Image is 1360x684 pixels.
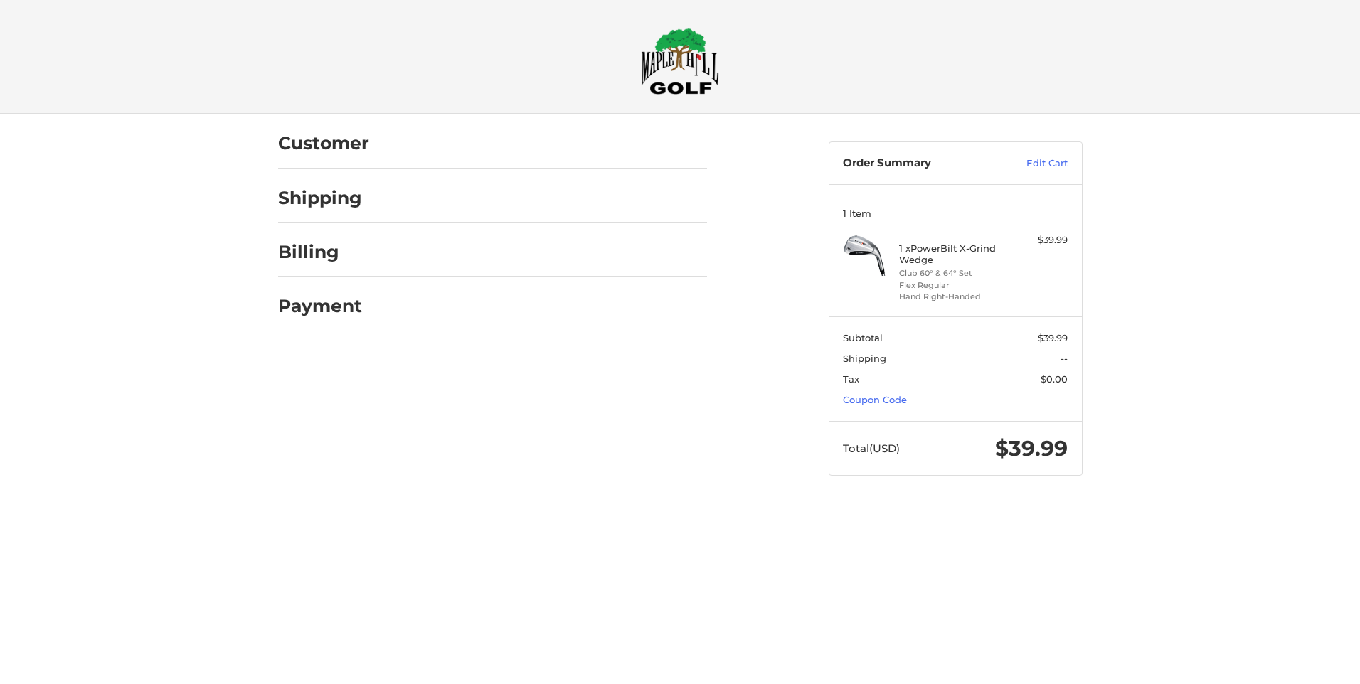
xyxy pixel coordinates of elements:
iframe: Google Customer Reviews [1243,646,1360,684]
h2: Payment [278,295,362,317]
span: $0.00 [1041,373,1068,385]
li: Club 60° & 64° Set [899,267,1008,279]
h2: Customer [278,132,369,154]
h3: 1 Item [843,208,1068,219]
h3: Order Summary [843,156,996,171]
span: Subtotal [843,332,883,343]
div: $39.99 [1011,233,1068,247]
span: -- [1061,353,1068,364]
a: Edit Cart [996,156,1068,171]
span: Total (USD) [843,442,900,455]
span: $39.99 [1038,332,1068,343]
img: Maple Hill Golf [641,28,719,95]
span: Tax [843,373,859,385]
h4: 1 x PowerBilt X-Grind Wedge [899,242,1008,266]
a: Coupon Code [843,394,907,405]
li: Hand Right-Handed [899,291,1008,303]
span: $39.99 [995,435,1068,461]
span: Shipping [843,353,886,364]
li: Flex Regular [899,279,1008,292]
h2: Shipping [278,187,362,209]
h2: Billing [278,241,361,263]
